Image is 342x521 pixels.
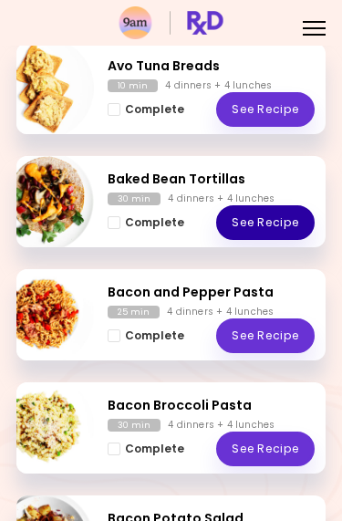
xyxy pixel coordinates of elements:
div: 4 dinners + 4 lunches [167,306,274,318]
button: Complete - Bacon and Pepper Pasta [108,326,184,346]
a: See Recipe - Baked Bean Tortillas [216,205,315,240]
div: 4 dinners + 4 lunches [168,419,275,432]
a: See Recipe - Bacon and Pepper Pasta [216,318,315,353]
a: See Recipe - Avo Tuna Breads [216,92,315,127]
button: Complete - Bacon Broccoli Pasta [108,439,184,459]
span: Complete [125,103,184,116]
div: 4 dinners + 4 lunches [165,79,272,92]
div: 30 min [108,193,161,205]
h2: Bacon and Pepper Pasta [108,283,315,302]
div: 25 min [108,306,160,318]
span: Complete [125,443,184,455]
div: 10 min [108,79,158,92]
div: 30 min [108,419,161,432]
h2: Bacon Broccoli Pasta [108,396,315,415]
a: See Recipe - Bacon Broccoli Pasta [216,432,315,466]
span: Complete [125,216,184,229]
h2: Baked Bean Tortillas [108,170,315,189]
span: Complete [125,329,184,342]
button: Complete - Avo Tuna Breads [108,99,184,120]
div: 4 dinners + 4 lunches [168,193,275,205]
h2: Avo Tuna Breads [108,57,315,76]
img: RxDiet [119,6,223,39]
button: Complete - Baked Bean Tortillas [108,213,184,233]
